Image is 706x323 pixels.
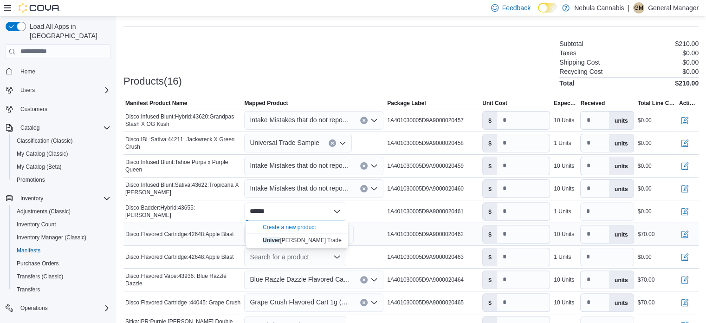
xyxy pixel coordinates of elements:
[2,84,114,97] button: Users
[2,65,114,78] button: Home
[20,124,39,132] span: Catalog
[20,304,48,312] span: Operations
[609,225,634,243] label: units
[13,232,110,243] span: Inventory Manager (Classic)
[370,185,378,192] button: Open list of options
[483,157,497,175] label: $
[17,176,45,184] span: Promotions
[682,59,699,66] p: $0.00
[9,270,114,283] button: Transfers (Classic)
[13,284,110,295] span: Transfers
[609,180,634,198] label: units
[250,274,351,285] span: Blue Razzle Dazzle Flavored Cart 1g (DD)
[634,2,643,13] span: GM
[648,2,699,13] p: General Manager
[638,139,652,147] div: $0.00
[17,85,39,96] button: Users
[633,2,644,13] div: General Manager
[125,231,233,238] span: Disco:Flavored Cartridge:42648:Apple Blast
[609,134,634,152] label: units
[9,147,114,160] button: My Catalog (Classic)
[17,193,110,204] span: Inventory
[329,139,336,147] button: Clear input
[387,185,464,192] span: 1A401030005D9A9000020460
[13,174,110,185] span: Promotions
[263,237,280,244] mark: Univer
[17,303,110,314] span: Operations
[2,192,114,205] button: Inventory
[13,206,110,217] span: Adjustments (Classic)
[609,157,634,175] label: units
[387,99,426,107] span: Package Label
[638,162,652,170] div: $0.00
[370,117,378,124] button: Open list of options
[17,208,71,215] span: Adjustments (Classic)
[20,86,35,94] span: Users
[554,185,574,192] div: 10 Units
[370,162,378,170] button: Open list of options
[554,208,571,215] div: 1 Units
[554,253,571,261] div: 1 Units
[559,79,574,87] h4: Total
[250,297,351,308] span: Grape Crush Flavored Cart 1g (DD)
[13,161,65,172] a: My Catalog (Beta)
[483,248,497,266] label: $
[483,180,497,198] label: $
[9,244,114,257] button: Manifests
[370,299,378,306] button: Open list of options
[17,104,51,115] a: Customers
[682,68,699,75] p: $0.00
[125,299,240,306] span: Disco:Flavored Cartridge :44045: Grape Crush
[638,208,652,215] div: $0.00
[9,231,114,244] button: Inventory Manager (Classic)
[638,299,655,306] div: $70.00
[360,185,368,192] button: Clear input
[250,183,351,194] span: Intake Mistakes that do not report to METRC
[20,195,43,202] span: Inventory
[125,253,233,261] span: Disco:Flavored Cartridge:42648:Apple Blast
[483,112,497,129] label: $
[9,218,114,231] button: Inventory Count
[387,231,464,238] span: 1A401030005D9A9000020462
[2,302,114,315] button: Operations
[554,117,574,124] div: 10 Units
[638,99,675,107] span: Total Line Cost
[554,139,571,147] div: 1 Units
[263,224,316,231] div: Create a new product
[246,220,348,247] div: Choose from the following options
[13,284,44,295] a: Transfers
[679,99,697,107] span: Actions
[638,185,652,192] div: $0.00
[13,206,74,217] a: Adjustments (Classic)
[17,85,110,96] span: Users
[333,208,341,215] button: Close list of options
[17,247,40,254] span: Manifests
[13,271,110,282] span: Transfers (Classic)
[628,2,629,13] p: |
[13,148,110,159] span: My Catalog (Classic)
[638,276,655,283] div: $70.00
[246,220,348,234] button: Create a new product
[9,173,114,186] button: Promotions
[482,99,507,107] span: Unit Cost
[9,283,114,296] button: Transfers
[387,117,464,124] span: 1A401030005D9A9000020457
[250,137,319,148] span: Universal Trade Sample
[360,117,368,124] button: Clear input
[638,253,652,261] div: $0.00
[17,150,68,158] span: My Catalog (Classic)
[125,113,240,128] span: Disco:Infused Blunt:Hybrid:43620:Grandpas Stash X OG Kush
[246,234,348,247] button: Universal Trade Sample
[17,122,43,133] button: Catalog
[17,273,63,280] span: Transfers (Classic)
[9,160,114,173] button: My Catalog (Beta)
[360,162,368,170] button: Clear input
[20,105,47,113] span: Customers
[17,303,52,314] button: Operations
[387,299,464,306] span: 1A401030005D9A9000020465
[559,59,600,66] h6: Shipping Cost
[559,68,602,75] h6: Recycling Cost
[125,136,240,151] span: Disco:IBL:Sativa:44211: Jackwreck X Green Crush
[13,174,49,185] a: Promotions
